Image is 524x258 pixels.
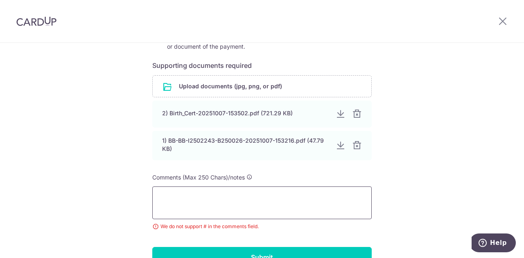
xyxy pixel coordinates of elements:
[16,16,56,26] img: CardUp
[152,174,245,181] span: Comments (Max 250 Chars)/notes
[152,222,372,231] div: We do not support # in the comments field.
[152,61,372,70] h6: Supporting documents required
[152,75,372,97] div: Upload documents (jpg, png, or pdf)
[162,137,329,153] div: 1) BB-BB-I2502243-B250026-20251007-153216.pdf (47.79 KB)
[162,109,329,117] div: 2) Birth_Cert-20251007-153502.pdf (721.29 KB)
[472,233,516,254] iframe: Opens a widget where you can find more information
